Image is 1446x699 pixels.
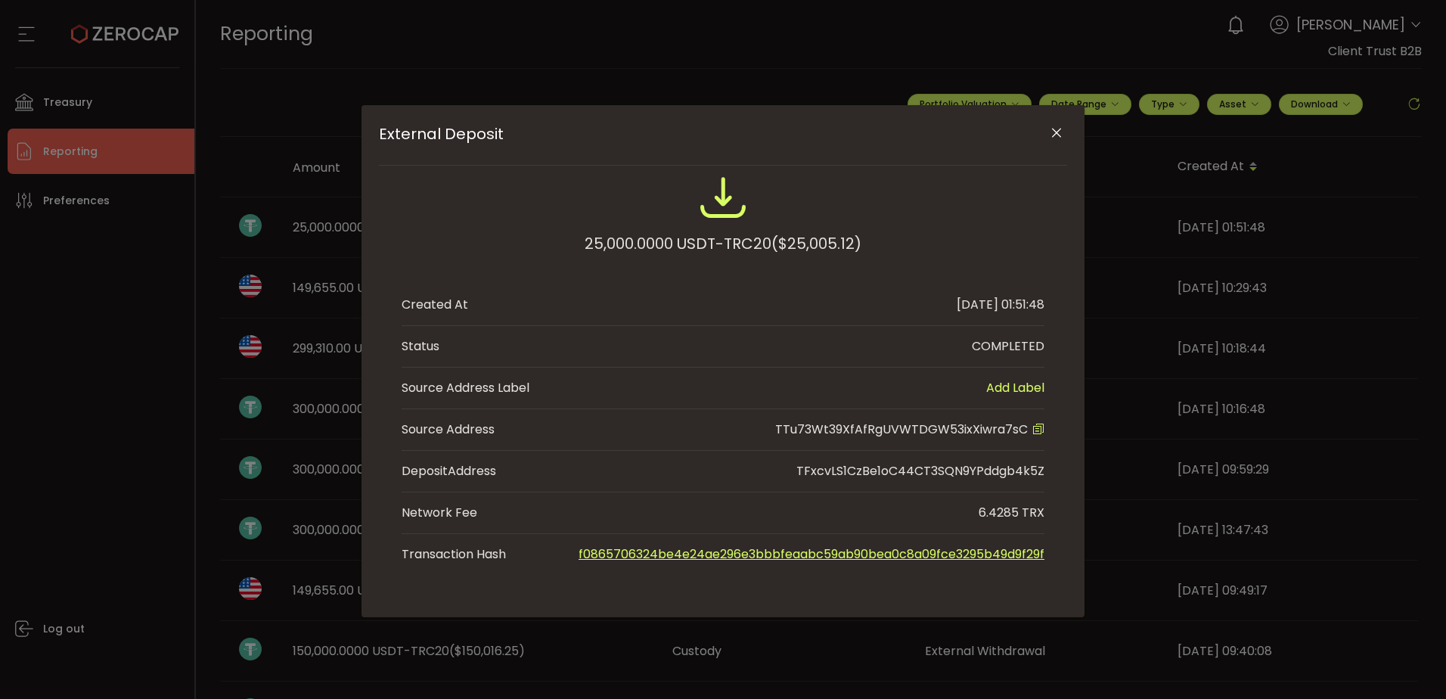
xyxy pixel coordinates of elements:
[957,296,1044,314] div: [DATE] 01:51:48
[986,379,1044,397] span: Add Label
[796,462,1044,480] div: TFxcvLS1CzBe1oC44CT3SQN9YPddgb4k5Z
[402,337,439,356] div: Status
[361,105,1084,617] div: External Deposit
[379,125,998,143] span: External Deposit
[979,504,1044,522] div: 6.4285 TRX
[579,545,1044,563] a: f0865706324be4e24ae296e3bbbfeaabc59ab90bea0c8a09fce3295b49d9f29f
[1370,626,1446,699] iframe: Chat Widget
[402,462,448,480] span: Deposit
[402,379,529,397] span: Source Address Label
[402,462,496,480] div: Address
[972,337,1044,356] div: COMPLETED
[585,230,861,257] div: 25,000.0000 USDT-TRC20
[402,504,477,522] div: Network Fee
[775,421,1028,438] span: TTu73Wt39XfAfRgUVWTDGW53ixXiwra7sC
[1043,120,1069,147] button: Close
[402,545,553,564] span: Transaction Hash
[402,296,468,314] div: Created At
[771,230,861,257] span: ($25,005.12)
[402,421,495,439] div: Source Address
